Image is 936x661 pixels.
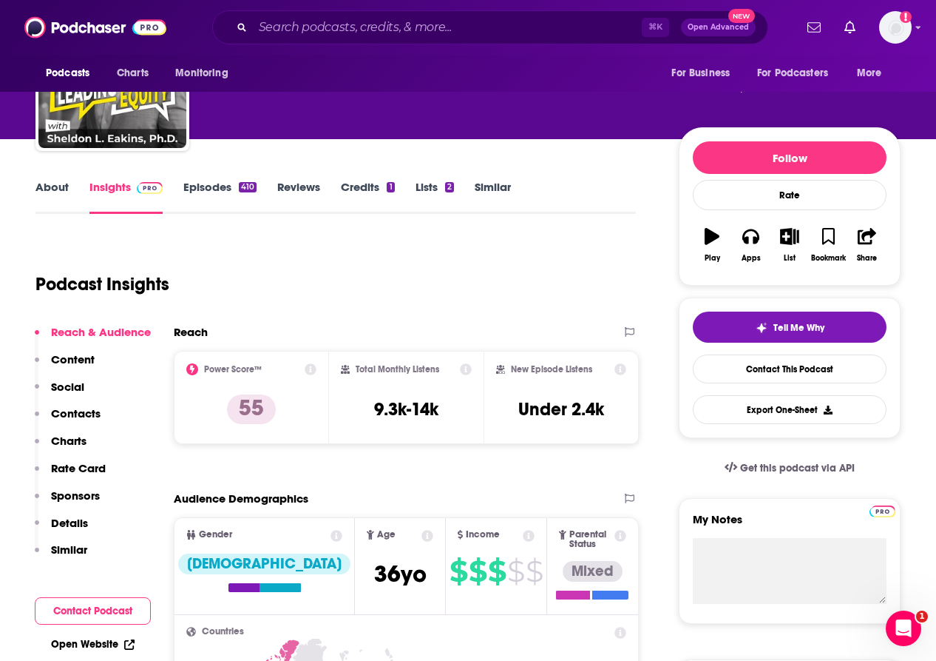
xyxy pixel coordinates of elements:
div: 1 [387,182,394,192]
img: tell me why sparkle [756,322,767,334]
span: ⌘ K [642,18,669,37]
h2: Audience Demographics [174,491,308,506]
span: More [857,63,882,84]
div: Play [705,254,720,263]
button: Similar [35,543,87,570]
a: Show notifications dropdown [838,15,861,40]
div: Rate [693,180,886,210]
div: List [784,254,796,263]
h2: Total Monthly Listens [356,364,439,375]
button: Show profile menu [879,11,912,44]
span: Logged in as systemsteam [879,11,912,44]
button: Apps [731,218,770,272]
button: Rate Card [35,461,106,489]
button: Social [35,380,84,407]
p: Reach & Audience [51,325,151,339]
span: Parental Status [569,530,611,549]
div: [DEMOGRAPHIC_DATA] [178,554,350,574]
div: 2 [445,182,454,192]
p: 55 [227,395,276,424]
button: open menu [661,59,748,87]
button: open menu [847,59,901,87]
span: Get this podcast via API [740,462,855,474]
span: $ [526,560,543,583]
input: Search podcasts, credits, & more... [253,16,642,39]
button: Bookmark [809,218,847,272]
button: Charts [35,434,87,461]
h3: Under 2.4k [518,398,604,420]
span: Charts [117,63,149,84]
button: List [770,218,809,272]
a: Show notifications dropdown [801,15,827,40]
img: Podchaser Pro [869,506,895,517]
h2: Power Score™ [204,364,262,375]
a: Lists2 [416,180,454,214]
button: Details [35,516,88,543]
a: Similar [475,180,511,214]
h1: Podcast Insights [35,273,169,295]
button: Content [35,352,95,380]
span: For Business [671,63,730,84]
span: Podcasts [46,63,89,84]
div: Apps [742,254,761,263]
span: Income [466,530,500,540]
button: open menu [747,59,849,87]
p: Sponsors [51,489,100,503]
span: $ [450,560,467,583]
button: Share [848,218,886,272]
button: Play [693,218,731,272]
button: Contacts [35,406,101,434]
p: Details [51,516,88,530]
span: Monitoring [175,63,228,84]
img: Podchaser Pro [137,182,163,194]
p: Similar [51,543,87,557]
h3: 9.3k-14k [374,398,438,420]
button: Sponsors [35,489,100,516]
h2: New Episode Listens [511,364,592,375]
span: New [728,9,755,23]
span: 1 [916,611,928,623]
span: $ [507,560,524,583]
span: Age [377,530,396,540]
button: Reach & Audience [35,325,151,352]
button: open menu [165,59,247,87]
button: tell me why sparkleTell Me Why [693,312,886,343]
a: Reviews [277,180,320,214]
div: Bookmark [811,254,846,263]
span: Tell Me Why [773,322,824,334]
a: InsightsPodchaser Pro [89,180,163,214]
button: Export One-Sheet [693,395,886,424]
svg: Add a profile image [900,11,912,23]
p: Content [51,352,95,366]
div: 410 [239,182,257,192]
span: 36 yo [374,560,427,588]
label: My Notes [693,512,886,538]
button: Contact Podcast [35,597,151,625]
span: $ [469,560,486,583]
img: Podchaser - Follow, Share and Rate Podcasts [24,13,166,41]
h2: Reach [174,325,208,339]
span: $ [488,560,506,583]
span: Open Advanced [688,24,749,31]
p: Charts [51,434,87,448]
a: Episodes410 [183,180,257,214]
a: Credits1 [341,180,394,214]
button: Open AdvancedNew [681,19,756,36]
button: Follow [693,141,886,174]
p: Social [51,380,84,394]
div: Search podcasts, credits, & more... [212,10,768,44]
a: Pro website [869,503,895,517]
span: For Podcasters [757,63,828,84]
p: Rate Card [51,461,106,475]
div: Share [857,254,877,263]
img: User Profile [879,11,912,44]
button: open menu [35,59,109,87]
a: Charts [107,59,157,87]
span: Gender [199,530,232,540]
a: About [35,180,69,214]
p: Contacts [51,406,101,420]
div: Mixed [563,561,623,582]
a: Get this podcast via API [713,450,867,486]
iframe: Intercom live chat [886,611,921,646]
